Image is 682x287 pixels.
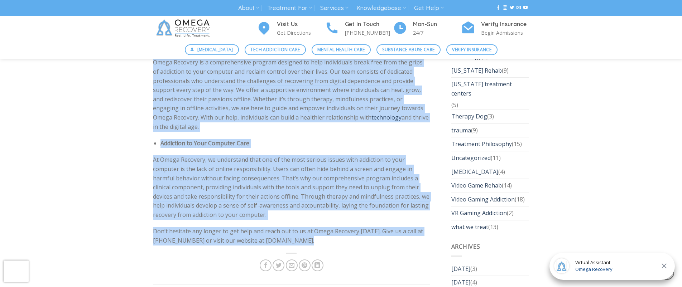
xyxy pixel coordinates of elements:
[451,78,529,100] a: [US_STATE] treatment centers
[260,259,272,271] a: Share on Facebook
[273,259,284,271] a: Share on Twitter
[452,46,491,53] span: Verify Insurance
[451,124,471,137] a: trauma
[153,155,430,219] p: At Omega Recovery, we understand that one of the most serious issues with addiction to your compu...
[286,259,298,271] a: Email to a Friend
[451,110,487,123] a: Therapy Dog
[451,151,491,165] a: Uncategorized
[299,259,311,271] a: Pin on Pinterest
[153,16,216,41] img: Omega Recovery
[277,29,325,37] p: Get Directions
[185,44,239,55] a: [MEDICAL_DATA]
[451,262,529,276] li: (3)
[461,20,529,37] a: Verify Insurance Begin Admissions
[451,137,529,151] li: (15)
[413,29,461,37] p: 24/7
[267,1,312,15] a: Treatment For
[4,261,29,282] iframe: reCAPTCHA
[317,46,365,53] span: Mental Health Care
[414,1,444,15] a: Get Help
[510,5,514,10] a: Follow on Twitter
[451,165,498,179] a: [MEDICAL_DATA]
[451,151,529,165] li: (11)
[496,5,500,10] a: Follow on Facebook
[160,139,249,147] strong: Addiction to Your Computer Care
[238,1,259,15] a: About
[325,20,393,37] a: Get In Touch [PHONE_NUMBER]
[345,20,393,29] h4: Get In Touch
[451,243,480,250] span: Archives
[376,44,441,55] a: Substance Abuse Care
[451,193,515,206] a: Video Gaming Addiction
[245,44,306,55] a: Tech Addiction Care
[451,206,507,220] a: VR Gaming Addiction
[345,29,393,37] p: [PHONE_NUMBER]
[371,113,402,121] a: technology
[451,165,529,179] li: (4)
[451,206,529,220] li: (2)
[503,5,507,10] a: Follow on Instagram
[481,29,529,37] p: Begin Admissions
[451,123,529,137] li: (9)
[451,64,502,78] a: [US_STATE] Rehab
[312,44,371,55] a: Mental Health Care
[451,64,529,78] li: (9)
[153,58,430,131] p: Omega Recovery is a comprehensive program designed to help individuals break free from the grips ...
[382,46,434,53] span: Substance Abuse Care
[451,193,529,206] li: (18)
[197,46,233,53] span: [MEDICAL_DATA]
[451,220,488,234] a: what we treat
[250,46,300,53] span: Tech Addiction Care
[451,262,470,276] a: [DATE]
[257,20,325,37] a: Visit Us Get Directions
[413,20,461,29] h4: Mon-Sun
[523,5,528,10] a: Follow on YouTube
[451,179,502,193] a: Video Game Rehab
[451,220,529,234] li: (13)
[153,227,430,245] p: Don’t hesitate any longer to get help and reach out to us at Omega Recovery [DATE]. Give us a cal...
[517,5,521,10] a: Send us an email
[481,20,529,29] h4: Verify Insurance
[451,179,529,193] li: (14)
[356,1,406,15] a: Knowledgebase
[277,20,325,29] h4: Visit Us
[446,44,498,55] a: Verify Insurance
[451,137,512,151] a: Treatment Philosophy
[312,259,323,271] a: Share on LinkedIn
[451,110,529,123] li: (3)
[451,77,529,110] li: (5)
[320,1,349,15] a: Services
